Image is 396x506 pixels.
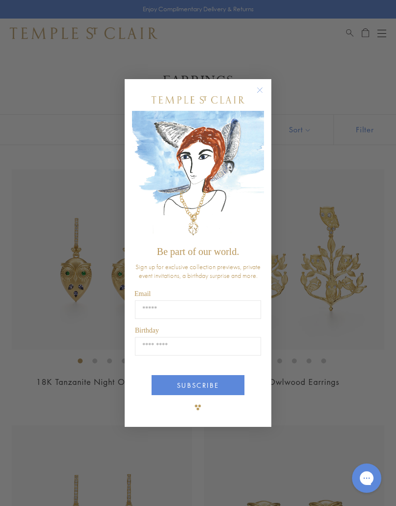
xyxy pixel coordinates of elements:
span: Birthday [135,327,159,334]
button: SUBSCRIBE [152,375,244,395]
span: Be part of our world. [157,246,239,257]
input: Email [135,300,261,319]
button: Close dialog [259,89,271,101]
img: c4a9eb12-d91a-4d4a-8ee0-386386f4f338.jpeg [132,111,264,241]
span: Email [134,290,151,297]
img: Temple St. Clair [152,96,244,104]
iframe: Gorgias live chat messenger [347,460,386,496]
img: TSC [188,398,208,417]
span: Sign up for exclusive collection previews, private event invitations, a birthday surprise and more. [135,262,261,280]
